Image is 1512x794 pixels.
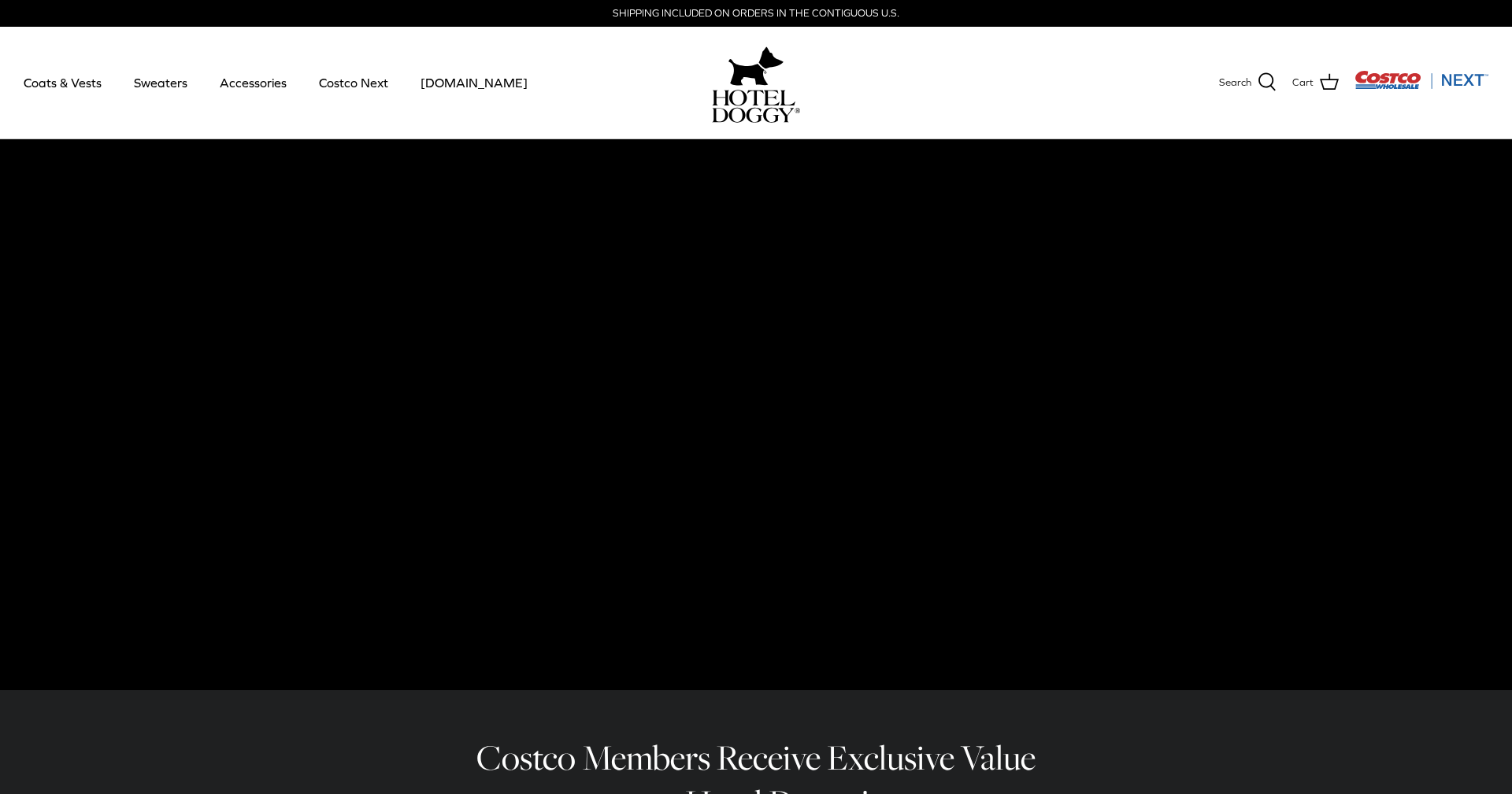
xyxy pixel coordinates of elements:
span: Search [1219,75,1251,91]
a: Accessories [206,56,301,109]
img: hoteldoggycom [712,90,800,123]
span: Cart [1292,75,1314,91]
a: Search [1219,72,1277,93]
img: Costco Next [1354,70,1488,90]
a: Coats & Vests [9,56,116,109]
a: hoteldoggy.com hoteldoggycom [712,42,800,123]
a: [DOMAIN_NAME] [406,56,542,109]
a: Visit Costco Next [1354,80,1488,92]
a: Costco Next [305,56,402,109]
a: Cart [1292,72,1339,93]
img: hoteldoggy.com [728,42,784,90]
a: Sweaters [120,56,202,109]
